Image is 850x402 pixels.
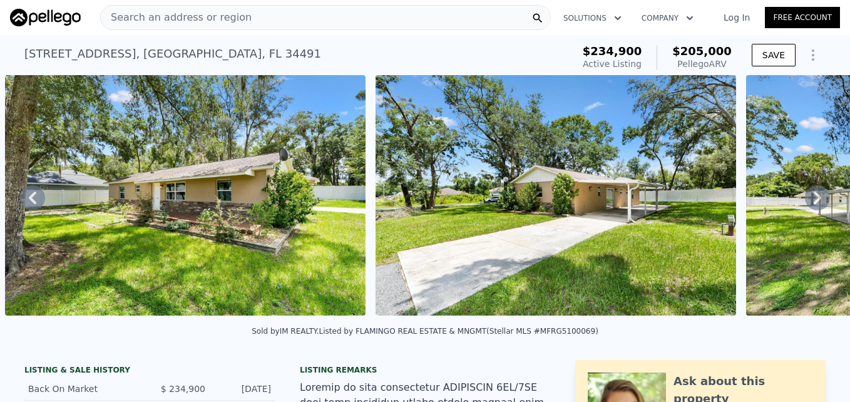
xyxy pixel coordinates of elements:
div: [DATE] [215,383,271,395]
span: $234,900 [583,44,642,58]
span: Active Listing [583,59,642,69]
span: $ 234,900 [161,384,205,394]
img: Sale: 167262024 Parcel: 45211448 [5,75,366,316]
div: Pellego ARV [672,58,732,70]
a: Log In [709,11,765,24]
button: Show Options [801,43,826,68]
span: $205,000 [672,44,732,58]
div: [STREET_ADDRESS] , [GEOGRAPHIC_DATA] , FL 34491 [24,45,321,63]
a: Free Account [765,7,840,28]
img: Sale: 167262024 Parcel: 45211448 [376,75,736,316]
div: Back On Market [28,383,140,395]
div: LISTING & SALE HISTORY [24,365,275,378]
div: Listed by FLAMINGO REAL ESTATE & MNGMT (Stellar MLS #MFRG5100069) [319,327,598,336]
button: Solutions [553,7,632,29]
div: Listing remarks [300,365,550,375]
span: Search an address or region [101,10,252,25]
button: SAVE [752,44,796,66]
div: Sold by IM REALTY . [252,327,319,336]
img: Pellego [10,9,81,26]
button: Company [632,7,704,29]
